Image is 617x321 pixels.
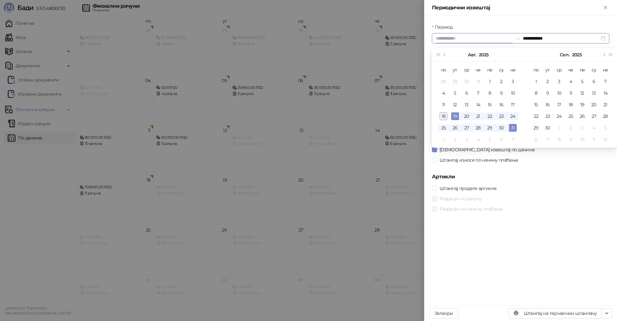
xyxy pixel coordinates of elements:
[438,122,449,134] td: 2025-08-25
[565,87,577,99] td: 2025-09-11
[437,146,537,153] span: [DEMOGRAPHIC_DATA] извештај по данима
[461,134,472,145] td: 2025-09-03
[555,101,563,109] div: 17
[577,122,588,134] td: 2025-10-03
[474,112,482,120] div: 21
[578,89,586,97] div: 12
[472,122,484,134] td: 2025-08-28
[437,185,499,192] span: Штампај продате артикле
[578,124,586,132] div: 3
[507,99,519,110] td: 2025-08-17
[451,78,459,85] div: 29
[497,101,505,109] div: 16
[472,76,484,87] td: 2025-07-31
[484,99,496,110] td: 2025-08-15
[530,87,542,99] td: 2025-09-08
[532,136,540,143] div: 6
[440,89,447,97] div: 4
[588,99,600,110] td: 2025-09-20
[542,122,553,134] td: 2025-09-30
[432,24,456,31] label: Период
[578,78,586,85] div: 5
[509,112,517,120] div: 24
[463,101,470,109] div: 13
[449,64,461,76] th: ут
[602,89,609,97] div: 14
[532,112,540,120] div: 22
[530,64,542,76] th: по
[449,110,461,122] td: 2025-08-19
[542,99,553,110] td: 2025-09-16
[565,110,577,122] td: 2025-09-25
[461,110,472,122] td: 2025-08-20
[438,64,449,76] th: по
[463,89,470,97] div: 6
[560,48,569,61] button: Изабери месец
[553,134,565,145] td: 2025-10-08
[590,101,598,109] div: 20
[486,89,494,97] div: 8
[486,124,494,132] div: 29
[496,87,507,99] td: 2025-08-09
[474,101,482,109] div: 14
[600,110,611,122] td: 2025-09-28
[440,136,447,143] div: 1
[496,122,507,134] td: 2025-08-30
[532,78,540,85] div: 1
[463,112,470,120] div: 20
[451,101,459,109] div: 12
[602,112,609,120] div: 28
[590,112,598,120] div: 27
[567,136,575,143] div: 9
[600,134,611,145] td: 2025-10-12
[432,4,602,12] div: Периодични извештај
[555,112,563,120] div: 24
[600,99,611,110] td: 2025-09-21
[544,136,551,143] div: 7
[509,136,517,143] div: 7
[553,99,565,110] td: 2025-09-17
[588,76,600,87] td: 2025-09-06
[496,134,507,145] td: 2025-09-06
[544,112,551,120] div: 23
[472,110,484,122] td: 2025-08-21
[567,89,575,97] div: 11
[578,112,586,120] div: 26
[588,134,600,145] td: 2025-10-11
[486,101,494,109] div: 15
[497,112,505,120] div: 23
[542,64,553,76] th: ут
[544,78,551,85] div: 2
[565,76,577,87] td: 2025-09-04
[451,136,459,143] div: 2
[451,89,459,97] div: 5
[437,205,505,212] span: Раздвоји по начину плаћања
[577,134,588,145] td: 2025-10-10
[437,195,484,202] span: Раздвоји по датуму
[553,110,565,122] td: 2025-09-24
[602,78,609,85] div: 7
[449,87,461,99] td: 2025-08-05
[588,122,600,134] td: 2025-10-04
[532,101,540,109] div: 15
[496,99,507,110] td: 2025-08-16
[507,64,519,76] th: не
[484,64,496,76] th: пе
[497,89,505,97] div: 9
[555,124,563,132] div: 1
[577,87,588,99] td: 2025-09-12
[600,64,611,76] th: не
[486,112,494,120] div: 22
[555,89,563,97] div: 10
[474,78,482,85] div: 31
[588,64,600,76] th: су
[567,112,575,120] div: 25
[577,110,588,122] td: 2025-09-26
[507,87,519,99] td: 2025-08-10
[451,124,459,132] div: 26
[479,48,488,61] button: Изабери годину
[602,4,609,12] button: Close
[542,110,553,122] td: 2025-09-23
[438,99,449,110] td: 2025-08-11
[507,110,519,122] td: 2025-08-24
